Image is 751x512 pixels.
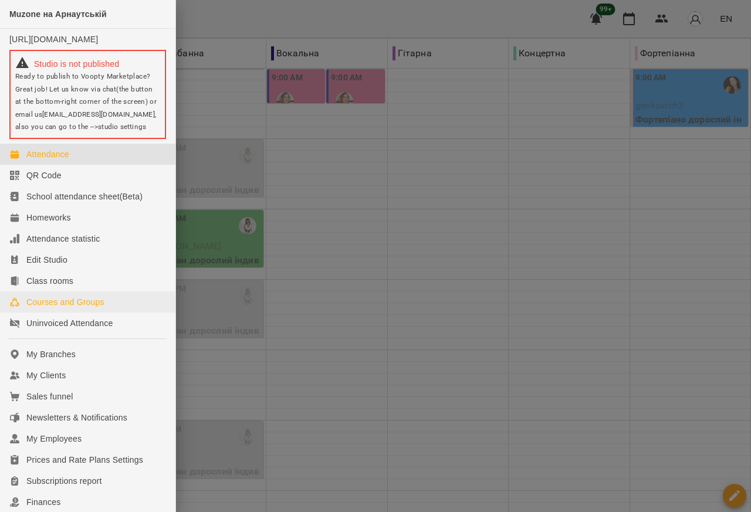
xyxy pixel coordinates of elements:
span: Ready to publish to Voopty Marketplace? Great job! Let us know via chat(the button at the bottom-... [15,72,157,131]
a: studio settings [98,123,146,131]
div: Prices and Rate Plans Settings [26,454,143,466]
div: Attendance statistic [26,233,100,245]
div: Subscriptions report [26,475,102,487]
div: Finances [26,496,60,508]
div: QR Code [26,169,62,181]
div: My Clients [26,369,66,381]
div: Studio is not published [15,56,160,70]
a: [URL][DOMAIN_NAME] [9,35,98,44]
div: My Branches [26,348,76,360]
div: Uninvoiced Attendance [26,317,113,329]
div: Courses and Groups [26,296,104,308]
div: Newsletters & Notifications [26,412,127,423]
div: Attendance [26,148,69,160]
a: [EMAIL_ADDRESS][DOMAIN_NAME] [42,110,155,118]
div: School attendance sheet(Beta) [26,191,143,202]
div: Edit Studio [26,254,67,266]
div: My Employees [26,433,82,445]
div: Class rooms [26,275,73,287]
div: Sales funnel [26,391,73,402]
div: Homeworks [26,212,71,223]
span: Muzone на Арнаутській [9,9,107,19]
